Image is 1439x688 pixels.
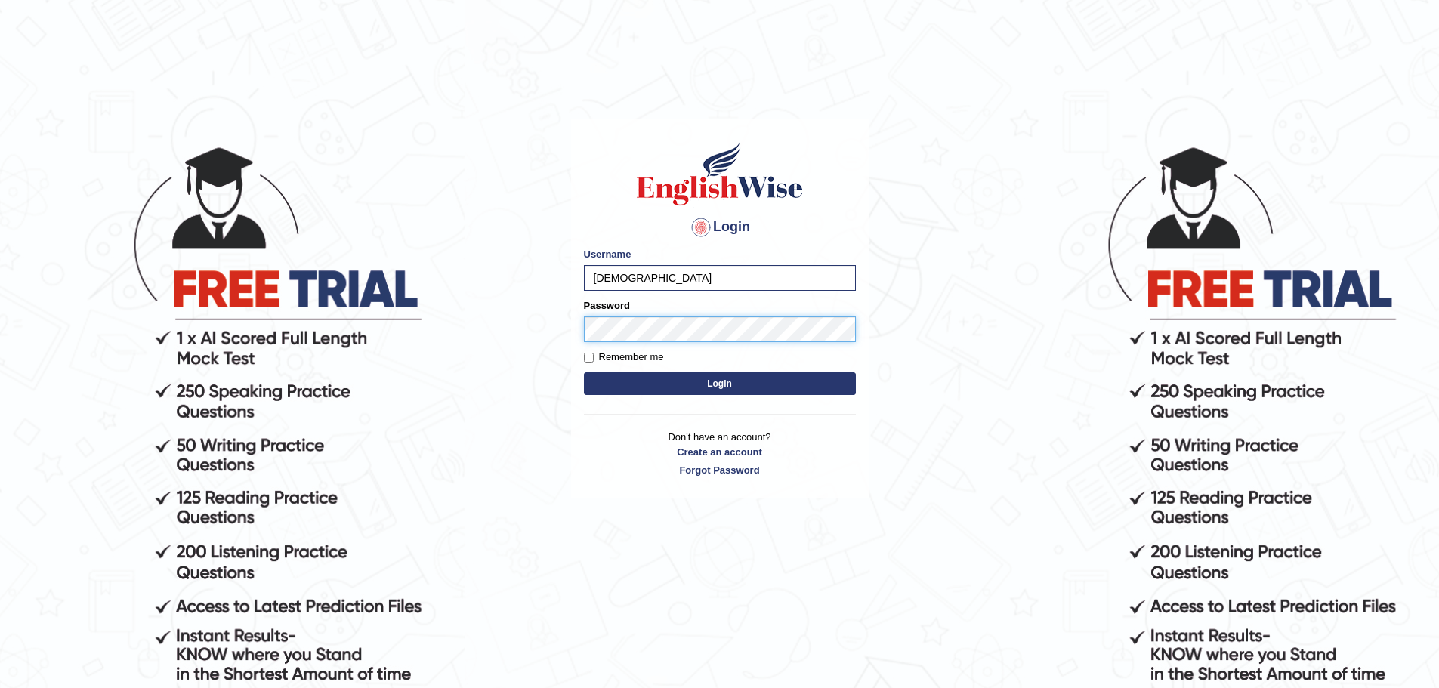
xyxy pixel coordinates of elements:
img: Logo of English Wise sign in for intelligent practice with AI [634,140,806,208]
p: Don't have an account? [584,430,856,477]
input: Remember me [584,353,594,363]
a: Create an account [584,445,856,459]
a: Forgot Password [584,463,856,477]
label: Username [584,247,631,261]
label: Password [584,298,630,313]
button: Login [584,372,856,395]
h4: Login [584,215,856,239]
label: Remember me [584,350,664,365]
